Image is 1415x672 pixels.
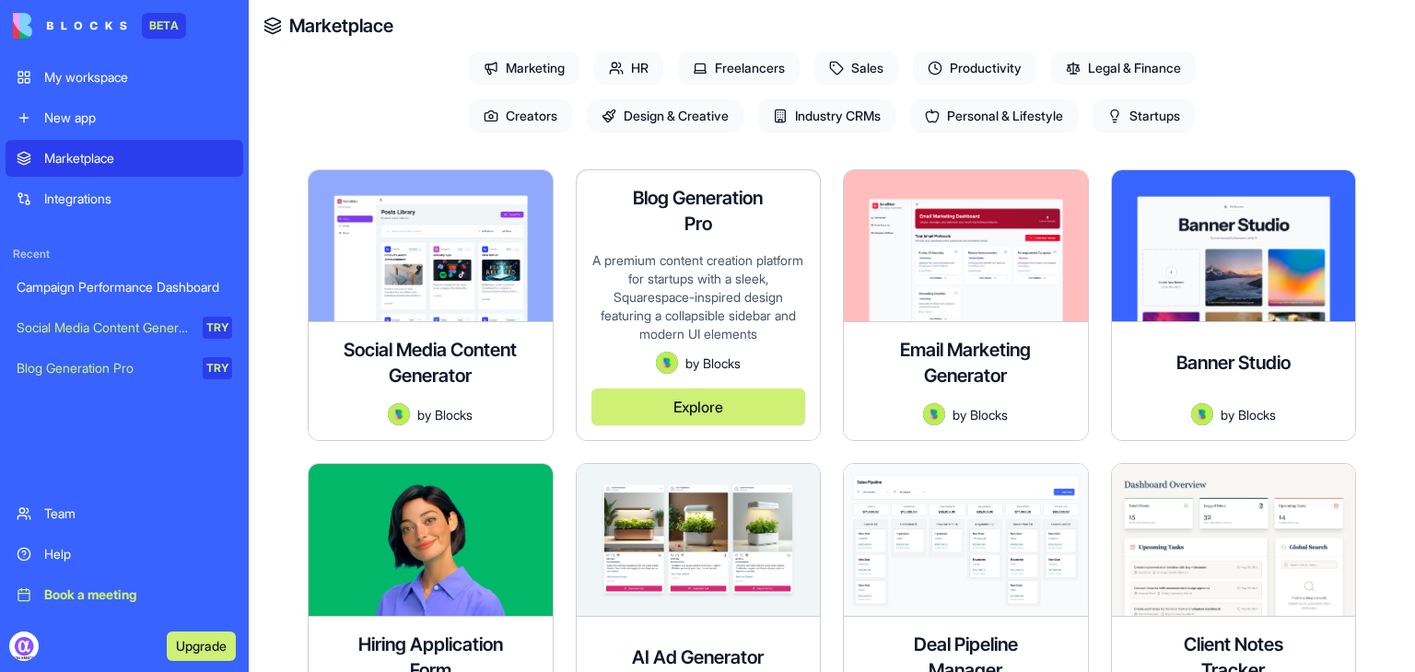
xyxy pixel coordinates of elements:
[6,350,243,387] a: Blog Generation ProTRY
[13,13,127,39] img: logo
[1111,169,1357,441] a: Banner StudioAvatarbyBlocks
[289,13,393,39] a: Marketplace
[1238,405,1276,424] span: Blocks
[44,190,232,208] div: Integrations
[44,149,232,168] div: Marketplace
[814,52,898,85] span: Sales
[587,99,743,133] span: Design & Creative
[6,180,243,217] a: Integrations
[632,644,764,670] h4: AI Ad Generator
[576,169,822,441] a: Blog Generation ProA premium content creation platform for startups with a sleek, Squarespace-ins...
[703,353,741,373] span: Blocks
[6,59,243,96] a: My workspace
[1176,350,1291,376] h4: Banner Studio
[17,278,232,296] div: Campaign Performance Dashboard
[6,536,243,573] a: Help
[44,504,232,523] div: Team
[9,631,39,661] img: ACg8ocJ2J8JEJzuBB6duSg4sWw5J9o65ckKURaZMZ6rEBxf_UE4sJuQ=s96-c
[44,68,232,87] div: My workspace
[1051,52,1196,85] span: Legal & Finance
[953,405,966,424] span: by
[417,405,431,424] span: by
[859,337,1073,388] h4: Email Marketing Generator
[970,405,1008,424] span: Blocks
[625,185,772,237] h4: Blog Generation Pro
[13,13,186,39] a: BETA
[167,636,236,655] a: Upgrade
[594,52,663,85] span: HR
[6,495,243,532] a: Team
[1093,99,1195,133] span: Startups
[843,169,1089,441] a: Email Marketing GeneratorAvatarbyBlocks
[17,359,190,377] div: Blog Generation Pro
[17,319,190,337] div: Social Media Content Generator
[913,52,1036,85] span: Productivity
[435,405,473,424] span: Blocks
[142,13,186,39] div: BETA
[6,99,243,136] a: New app
[203,357,232,379] div: TRY
[910,99,1078,133] span: Personal & Lifestyle
[923,403,945,425] img: Avatar
[678,52,800,85] span: Freelancers
[44,109,232,127] div: New app
[6,576,243,613] a: Book a meeting
[6,269,243,306] a: Campaign Performance Dashboard
[6,140,243,177] a: Marketplace
[656,352,678,374] img: Avatar
[591,251,806,352] div: A premium content creation platform for startups with a sleek, Squarespace-inspired design featur...
[1221,405,1234,424] span: by
[685,353,699,373] span: by
[44,585,232,604] div: Book a meeting
[6,309,243,346] a: Social Media Content GeneratorTRY
[388,403,410,425] img: Avatar
[591,388,806,425] button: Explore
[44,545,232,563] div: Help
[758,99,895,133] span: Industry CRMs
[469,99,572,133] span: Creators
[469,52,579,85] span: Marketing
[323,337,538,388] h4: Social Media Content Generator
[6,247,243,261] span: Recent
[308,169,554,441] a: Social Media Content GeneratorAvatarbyBlocks
[203,317,232,339] div: TRY
[167,631,236,661] button: Upgrade
[1191,403,1213,425] img: Avatar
